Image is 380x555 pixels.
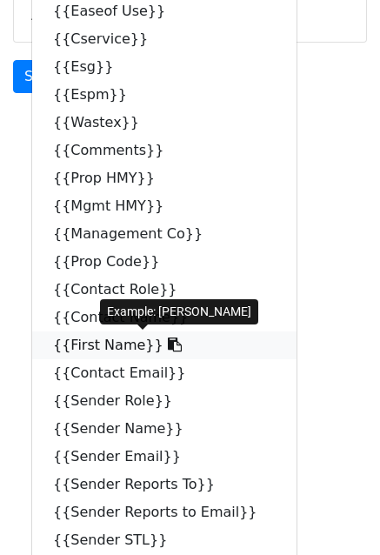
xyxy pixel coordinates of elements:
a: {{Cservice}} [32,25,297,53]
a: {{Contact Role}} [32,276,297,304]
a: {{Sender Name}} [32,415,297,443]
a: {{Prop Code}} [32,248,297,276]
a: {{Sender Role}} [32,387,297,415]
a: {{Management Co}} [32,220,297,248]
a: {{Prop HMY}} [32,164,297,192]
a: {{Mgmt HMY}} [32,192,297,220]
a: {{Comments}} [32,137,297,164]
a: {{Esg}} [32,53,297,81]
a: {{Sender STL}} [32,526,297,554]
a: {{Contact Email}} [32,359,297,387]
a: Send [13,60,70,93]
a: {{Sender Email}} [32,443,297,471]
iframe: Chat Widget [293,471,380,555]
a: {{Sender Reports To}} [32,471,297,498]
a: {{Espm}} [32,81,297,109]
a: {{Wastex}} [32,109,297,137]
a: {{Sender Reports to Email}} [32,498,297,526]
a: {{First Name}} [32,331,297,359]
div: Example: [PERSON_NAME] [100,299,258,324]
a: {{Contact Name}} [32,304,297,331]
